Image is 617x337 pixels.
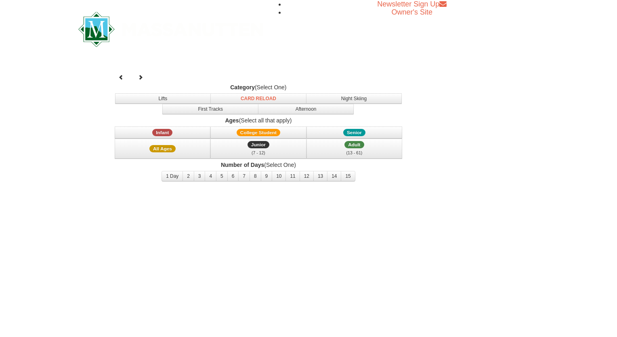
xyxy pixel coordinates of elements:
[258,104,354,114] button: Afternoon
[250,171,261,181] button: 8
[306,139,403,159] button: Adult (13 - 61)
[113,116,404,124] label: (Select all that apply)
[343,129,365,136] span: Senior
[306,93,402,104] button: Night Skiing
[210,126,306,139] button: College Student
[194,171,206,181] button: 3
[261,171,273,181] button: 9
[162,171,183,181] button: 1 Day
[306,126,403,139] button: Senior
[341,171,355,181] button: 15
[152,129,172,136] span: Infant
[210,93,306,104] button: Card Reload
[162,104,258,114] button: First Tracks
[327,171,341,181] button: 14
[312,149,397,157] div: (13 - 61)
[238,171,250,181] button: 7
[272,171,286,181] button: 10
[115,126,211,139] button: Infant
[230,84,255,91] strong: Category
[221,162,264,168] strong: Number of Days
[237,129,280,136] span: College Student
[183,171,194,181] button: 2
[210,139,306,159] button: Junior (7 - 12)
[225,117,239,124] strong: Ages
[149,145,176,152] span: All Ages
[216,171,228,181] button: 5
[392,8,432,16] a: Owner's Site
[313,171,327,181] button: 13
[227,171,239,181] button: 6
[205,171,216,181] button: 4
[115,93,211,104] button: Lifts
[216,149,301,157] div: (7 - 12)
[113,83,404,91] label: (Select One)
[285,171,300,181] button: 11
[113,161,404,169] label: (Select One)
[78,12,263,47] img: Massanutten Resort Logo
[248,141,269,148] span: Junior
[344,141,364,148] span: Adult
[115,139,211,159] button: All Ages
[78,19,263,38] a: Massanutten Resort
[300,171,314,181] button: 12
